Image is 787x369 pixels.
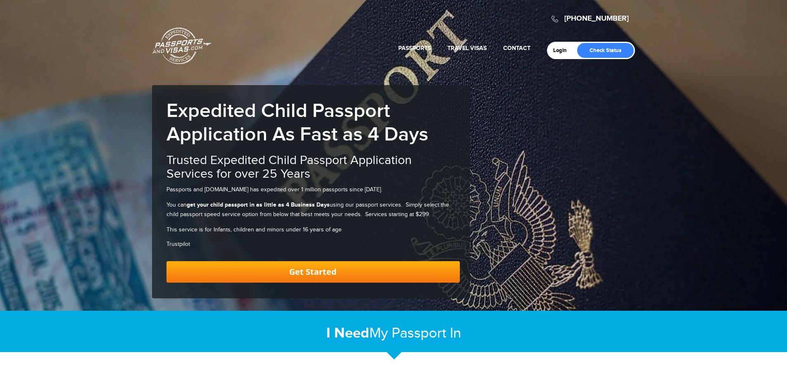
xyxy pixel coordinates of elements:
strong: I Need [326,324,369,342]
a: Contact [503,45,530,52]
a: [PHONE_NUMBER] [564,14,629,23]
strong: get your child passport in as little as 4 Business Days [187,201,330,208]
a: Trustpilot [166,241,190,248]
h2: Trusted Expedited Child Passport Application Services for over 25 Years [166,154,460,181]
p: This service is for Infants, children and minors under 16 years of age [166,225,460,234]
span: Passport In [392,325,461,342]
a: Get Started [166,261,460,283]
p: Passports and [DOMAIN_NAME] has expedited over 1 million passports since [DATE]. [166,185,460,194]
a: Check Status [577,43,634,58]
p: You can using our passport services. Simply select the child passport speed service option from b... [166,200,460,219]
h2: My [152,324,635,342]
a: Passports & [DOMAIN_NAME] [152,27,211,64]
a: Travel Visas [447,45,487,52]
a: Login [553,47,573,54]
b: Expedited Child Passport Application As Fast as 4 Days [166,99,428,146]
a: Passports [398,45,431,52]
